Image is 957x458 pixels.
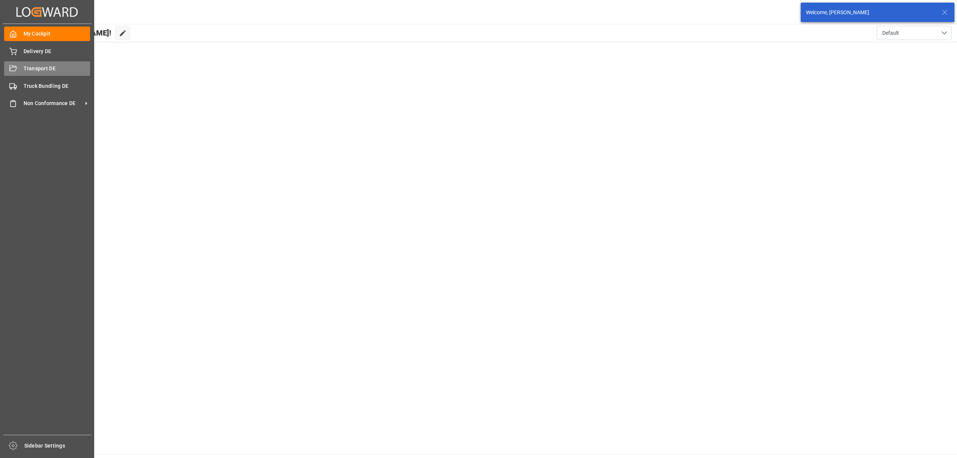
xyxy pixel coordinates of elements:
[4,44,90,58] a: Delivery DE
[24,82,90,90] span: Truck Bundling DE
[882,29,899,37] span: Default
[24,65,90,73] span: Transport DE
[4,79,90,93] a: Truck Bundling DE
[24,47,90,55] span: Delivery DE
[4,27,90,41] a: My Cockpit
[4,61,90,76] a: Transport DE
[806,9,935,16] div: Welcome, [PERSON_NAME]
[24,442,91,450] span: Sidebar Settings
[24,99,83,107] span: Non Conformance DE
[24,30,90,38] span: My Cockpit
[877,26,951,40] button: open menu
